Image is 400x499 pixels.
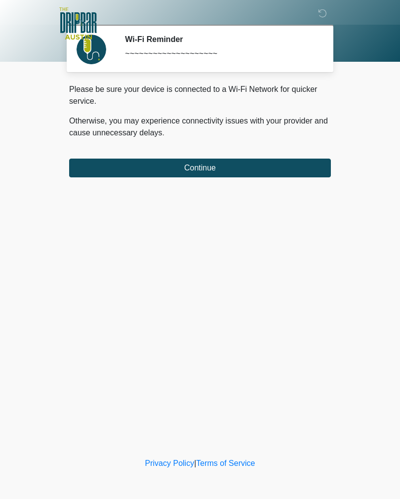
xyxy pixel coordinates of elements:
[196,459,255,467] a: Terms of Service
[194,459,196,467] a: |
[77,35,106,64] img: Agent Avatar
[69,83,331,107] p: Please be sure your device is connected to a Wi-Fi Network for quicker service.
[69,115,331,139] p: Otherwise, you may experience connectivity issues with your provider and cause unnecessary delays
[162,128,164,137] span: .
[125,48,316,60] div: ~~~~~~~~~~~~~~~~~~~~
[69,159,331,177] button: Continue
[145,459,195,467] a: Privacy Policy
[59,7,97,40] img: The DRIPBaR - Austin The Domain Logo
